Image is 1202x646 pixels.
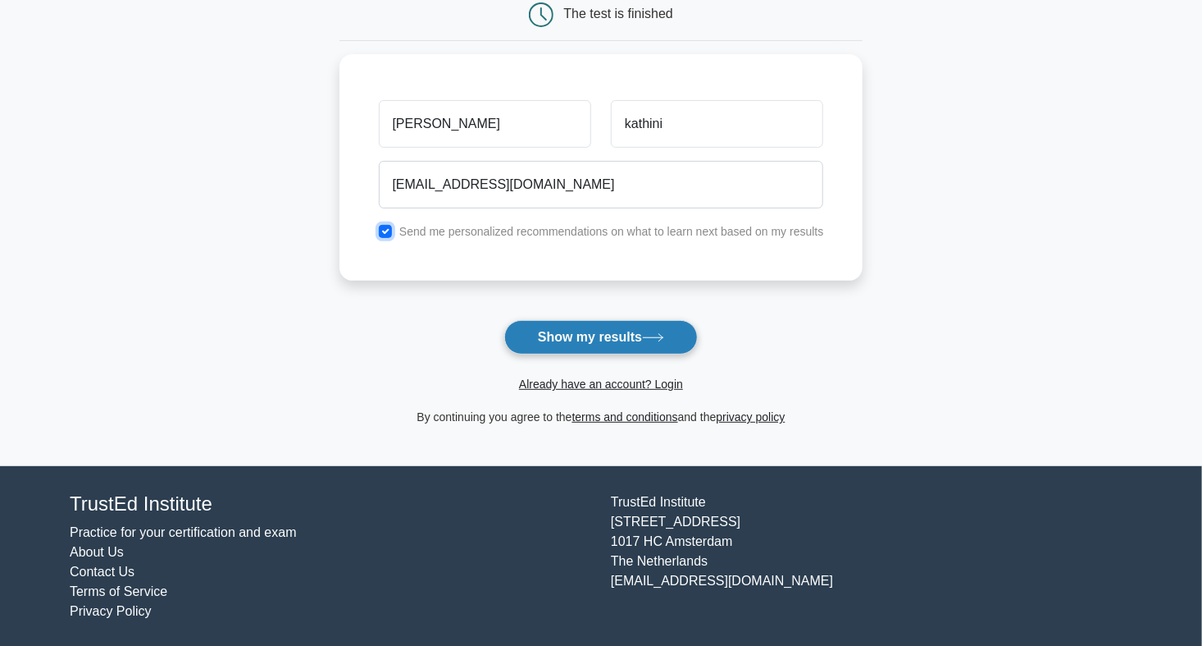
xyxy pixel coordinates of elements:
[379,161,824,208] input: Email
[70,525,297,539] a: Practice for your certification and exam
[70,565,134,579] a: Contact Us
[379,100,591,148] input: First name
[70,584,167,598] a: Terms of Service
[601,493,1142,621] div: TrustEd Institute [STREET_ADDRESS] 1017 HC Amsterdam The Netherlands [EMAIL_ADDRESS][DOMAIN_NAME]
[564,7,673,21] div: The test is finished
[717,410,785,424] a: privacy policy
[70,493,591,516] h4: TrustEd Institute
[572,410,678,424] a: terms and conditions
[611,100,823,148] input: Last name
[70,545,124,559] a: About Us
[504,320,698,355] button: Show my results
[399,225,824,238] label: Send me personalized recommendations on what to learn next based on my results
[330,407,873,427] div: By continuing you agree to the and the
[70,604,152,618] a: Privacy Policy
[519,378,683,391] a: Already have an account? Login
